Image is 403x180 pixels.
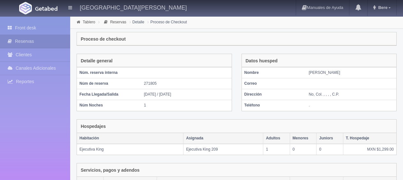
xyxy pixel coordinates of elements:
[246,59,278,63] h4: Datos huesped
[343,144,396,155] td: MXN $1,299.00
[77,100,141,111] th: Núm Noches
[81,37,126,42] h4: Proceso de checkout
[77,133,183,144] th: Habitación
[317,133,343,144] th: Juniors
[306,100,396,111] td: .
[242,78,306,89] th: Correo
[317,144,343,155] td: 0
[242,89,306,100] th: Dirección
[141,89,232,100] td: [DATE] / [DATE]
[146,19,189,25] li: Proceso de Checkout
[306,89,396,100] td: No, Col. , , , , C.P.
[77,78,141,89] th: Núm de reserva
[77,89,141,100] th: Fecha Llegada/Salida
[263,144,290,155] td: 1
[290,144,316,155] td: 0
[77,67,141,78] th: Núm. reserva interna
[306,67,396,78] td: [PERSON_NAME]
[81,124,106,129] h4: Hospedajes
[35,6,57,11] img: Getabed
[263,133,290,144] th: Adultos
[77,144,183,155] td: Ejecutiva King
[242,100,306,111] th: Teléfono
[81,168,139,173] h4: Servicios, pagos y adendos
[128,19,146,25] li: Detalle
[183,133,263,144] th: Asignada
[141,100,232,111] td: 1
[81,59,113,63] h4: Detalle general
[19,2,32,14] img: Getabed
[290,133,316,144] th: Menores
[377,5,387,10] span: Bere
[183,144,263,155] td: Ejecutiva King 209
[110,20,126,24] a: Reservas
[83,20,95,24] a: Tablero
[80,3,187,11] h4: [GEOGRAPHIC_DATA][PERSON_NAME]
[242,67,306,78] th: Nombre
[343,133,396,144] th: T. Hospedaje
[141,78,232,89] td: 271805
